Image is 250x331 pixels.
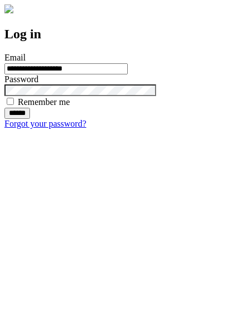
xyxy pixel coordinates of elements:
label: Password [4,74,38,84]
h2: Log in [4,27,246,42]
label: Email [4,53,26,62]
img: logo-4e3dc11c47720685a147b03b5a06dd966a58ff35d612b21f08c02c0306f2b779.png [4,4,13,13]
label: Remember me [18,97,70,107]
a: Forgot your password? [4,119,86,128]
